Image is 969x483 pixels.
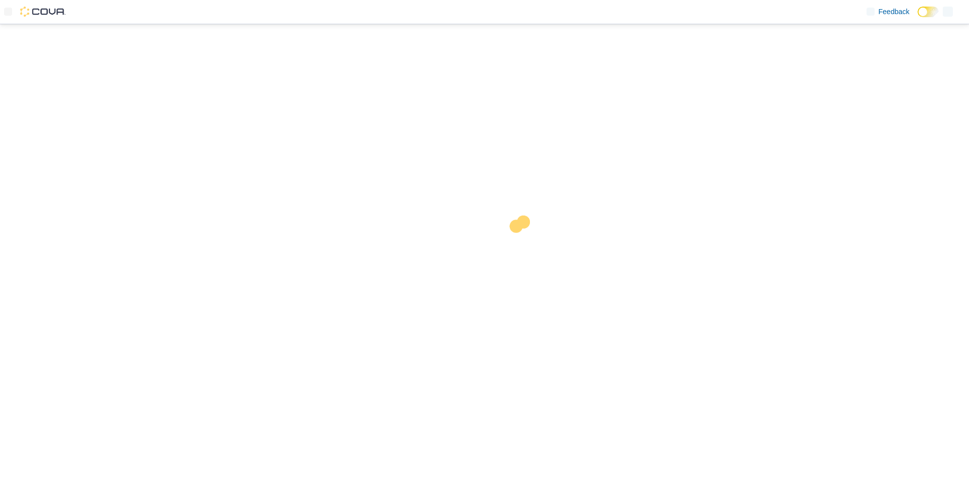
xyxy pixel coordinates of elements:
img: cova-loader [484,208,560,284]
img: Cova [20,7,66,17]
input: Dark Mode [918,7,939,17]
span: Feedback [879,7,909,17]
a: Feedback [863,2,913,22]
